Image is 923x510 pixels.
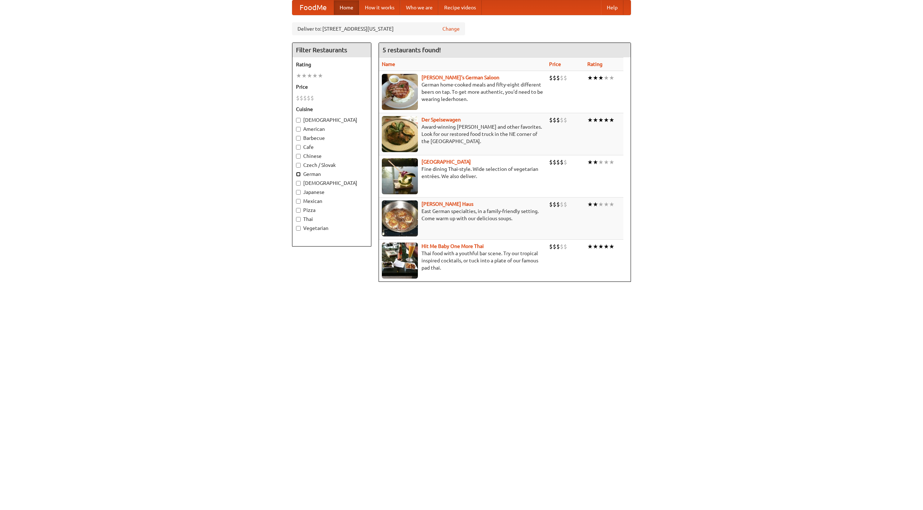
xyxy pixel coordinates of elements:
li: $ [556,243,560,250]
ng-pluralize: 5 restaurants found! [383,46,441,53]
li: ★ [593,116,598,124]
a: Recipe videos [438,0,482,15]
input: Pizza [296,208,301,213]
label: Pizza [296,207,367,214]
input: [DEMOGRAPHIC_DATA] [296,118,301,123]
li: ★ [598,243,604,250]
label: [DEMOGRAPHIC_DATA] [296,179,367,187]
h5: Price [296,83,367,90]
a: [GEOGRAPHIC_DATA] [421,159,471,165]
li: ★ [609,200,614,208]
li: $ [296,94,300,102]
h5: Cuisine [296,106,367,113]
li: $ [549,200,553,208]
li: $ [549,74,553,82]
li: $ [307,94,310,102]
li: $ [556,116,560,124]
li: $ [560,158,564,166]
li: ★ [604,74,609,82]
label: Thai [296,216,367,223]
li: $ [549,158,553,166]
label: Chinese [296,152,367,160]
li: ★ [301,72,307,80]
li: ★ [598,116,604,124]
input: [DEMOGRAPHIC_DATA] [296,181,301,186]
li: ★ [604,116,609,124]
li: $ [560,200,564,208]
li: ★ [593,243,598,250]
a: FoodMe [292,0,334,15]
li: $ [556,74,560,82]
a: How it works [359,0,400,15]
input: Cafe [296,145,301,150]
input: Mexican [296,199,301,204]
label: Vegetarian [296,225,367,232]
li: ★ [587,116,593,124]
li: ★ [604,243,609,250]
input: Czech / Slovak [296,163,301,168]
input: Barbecue [296,136,301,141]
label: Cafe [296,143,367,151]
img: esthers.jpg [382,74,418,110]
li: ★ [598,200,604,208]
a: Change [442,25,460,32]
li: $ [549,243,553,250]
li: $ [553,158,556,166]
li: ★ [598,158,604,166]
a: Who we are [400,0,438,15]
li: $ [564,243,567,250]
h5: Rating [296,61,367,68]
a: Name [382,61,395,67]
p: Award-winning [PERSON_NAME] and other favorites. Look for our restored food truck in the NE corne... [382,123,543,145]
div: Deliver to: [STREET_ADDRESS][US_STATE] [292,22,465,35]
input: Japanese [296,190,301,195]
label: Mexican [296,198,367,205]
li: $ [310,94,314,102]
li: $ [564,74,567,82]
a: Rating [587,61,602,67]
label: Barbecue [296,134,367,142]
label: American [296,125,367,133]
li: $ [549,116,553,124]
img: kohlhaus.jpg [382,200,418,236]
li: $ [560,74,564,82]
li: ★ [296,72,301,80]
li: ★ [587,200,593,208]
a: [PERSON_NAME] Haus [421,201,473,207]
li: ★ [609,116,614,124]
input: Chinese [296,154,301,159]
a: Price [549,61,561,67]
p: East German specialties, in a family-friendly setting. Come warm up with our delicious soups. [382,208,543,222]
li: ★ [593,74,598,82]
li: $ [560,243,564,250]
a: Hit Me Baby One More Thai [421,243,484,249]
label: [DEMOGRAPHIC_DATA] [296,116,367,124]
input: American [296,127,301,132]
li: $ [556,200,560,208]
li: $ [553,200,556,208]
p: German home-cooked meals and fifty-eight different beers on tap. To get more authentic, you'd nee... [382,81,543,103]
li: $ [560,116,564,124]
li: ★ [598,74,604,82]
li: ★ [593,200,598,208]
li: ★ [587,158,593,166]
label: German [296,170,367,178]
li: $ [564,116,567,124]
li: $ [564,158,567,166]
li: ★ [609,243,614,250]
a: Der Speisewagen [421,117,461,123]
input: Thai [296,217,301,222]
input: German [296,172,301,177]
li: $ [553,243,556,250]
li: $ [553,116,556,124]
li: ★ [587,243,593,250]
label: Czech / Slovak [296,161,367,169]
a: Home [334,0,359,15]
li: ★ [318,72,323,80]
li: ★ [587,74,593,82]
li: ★ [312,72,318,80]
